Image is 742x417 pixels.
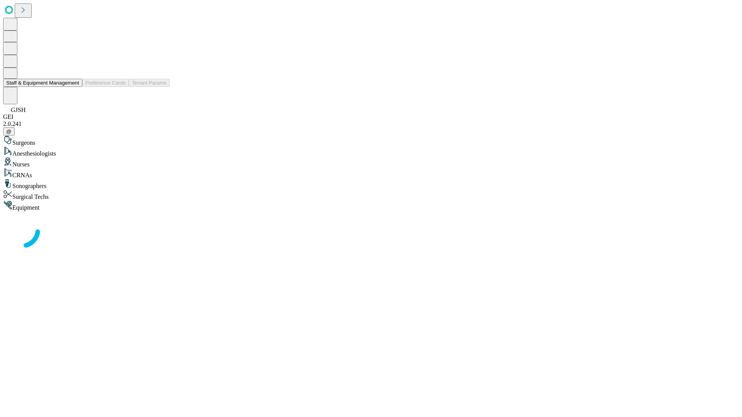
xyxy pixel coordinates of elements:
[3,179,739,190] div: Sonographers
[6,129,12,134] span: @
[82,79,129,87] button: Preference Cards
[3,120,739,127] div: 2.0.241
[3,146,739,157] div: Anesthesiologists
[3,79,82,87] button: Staff & Equipment Management
[3,114,739,120] div: GEI
[3,136,739,146] div: Surgeons
[3,127,15,136] button: @
[3,157,739,168] div: Nurses
[3,168,739,179] div: CRNAs
[11,107,26,113] span: GJSH
[3,200,739,211] div: Equipment
[3,190,739,200] div: Surgical Techs
[129,79,170,87] button: Tenant Params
